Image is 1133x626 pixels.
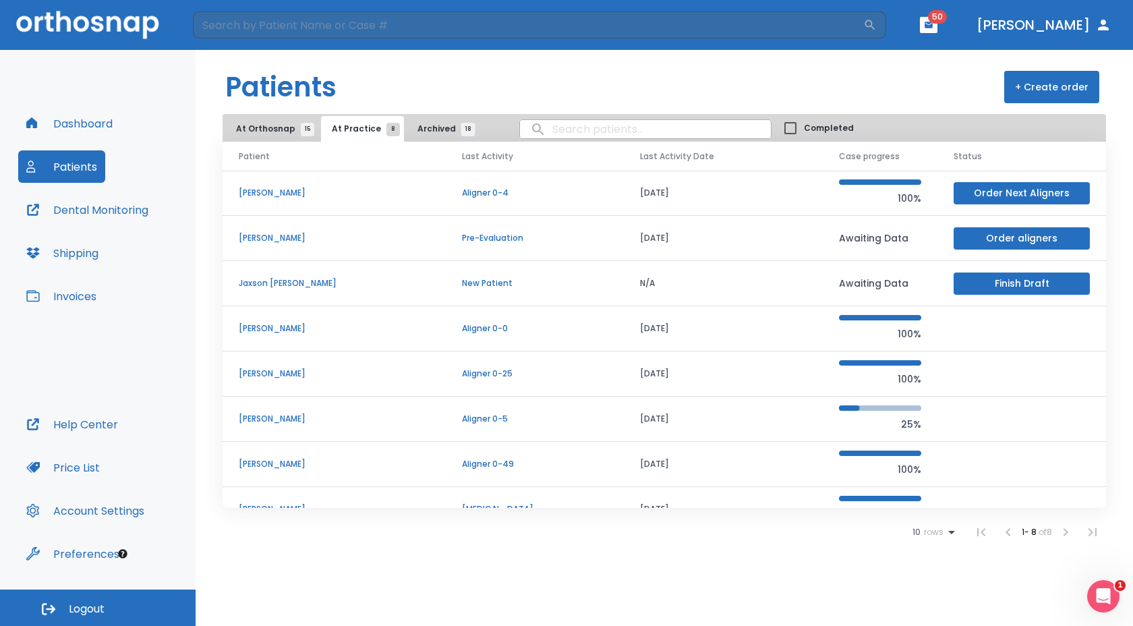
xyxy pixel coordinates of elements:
[1115,580,1126,591] span: 1
[1039,526,1052,538] span: of 8
[624,442,823,487] td: [DATE]
[624,216,823,261] td: [DATE]
[239,413,430,425] p: [PERSON_NAME]
[225,116,482,142] div: tabs
[1004,71,1099,103] button: + Create order
[461,123,475,136] span: 18
[624,397,823,442] td: [DATE]
[239,322,430,335] p: [PERSON_NAME]
[839,230,921,246] p: Awaiting Data
[839,461,921,478] p: 100%
[624,487,823,532] td: [DATE]
[462,277,608,289] p: New Patient
[239,458,430,470] p: [PERSON_NAME]
[954,273,1090,295] button: Finish Draft
[839,507,921,523] p: 100%
[839,275,921,291] p: Awaiting Data
[18,451,108,484] button: Price List
[301,123,314,136] span: 15
[624,351,823,397] td: [DATE]
[912,528,921,537] span: 10
[921,528,943,537] span: rows
[18,107,121,140] button: Dashboard
[928,10,947,24] span: 50
[839,190,921,206] p: 100%
[839,150,900,163] span: Case progress
[839,326,921,342] p: 100%
[386,123,400,136] span: 8
[462,150,513,163] span: Last Activity
[624,306,823,351] td: [DATE]
[18,280,105,312] button: Invoices
[971,13,1117,37] button: [PERSON_NAME]
[239,150,270,163] span: Patient
[239,503,430,515] p: [PERSON_NAME]
[18,408,126,440] button: Help Center
[332,123,393,135] span: At Practice
[462,413,608,425] p: Aligner 0-5
[462,322,608,335] p: Aligner 0-0
[462,368,608,380] p: Aligner 0-25
[417,123,468,135] span: Archived
[18,494,152,527] button: Account Settings
[462,503,608,515] p: [MEDICAL_DATA]
[462,232,608,244] p: Pre-Evaluation
[1087,580,1120,613] iframe: Intercom live chat
[117,548,129,560] div: Tooltip anchor
[640,150,714,163] span: Last Activity Date
[239,368,430,380] p: [PERSON_NAME]
[804,122,854,134] span: Completed
[239,277,430,289] p: Jaxson [PERSON_NAME]
[18,194,156,226] button: Dental Monitoring
[225,67,337,107] h1: Patients
[239,232,430,244] p: [PERSON_NAME]
[69,602,105,617] span: Logout
[462,187,608,199] p: Aligner 0-4
[839,416,921,432] p: 25%
[236,123,308,135] span: At Orthosnap
[18,237,107,269] button: Shipping
[520,116,771,142] input: search
[954,150,982,163] span: Status
[954,182,1090,204] button: Order Next Aligners
[954,227,1090,250] button: Order aligners
[1022,526,1039,538] span: 1 - 8
[624,171,823,216] td: [DATE]
[18,538,127,570] button: Preferences
[462,458,608,470] p: Aligner 0-49
[839,371,921,387] p: 100%
[624,261,823,306] td: N/A
[239,187,430,199] p: [PERSON_NAME]
[18,150,105,183] button: Patients
[16,11,159,38] img: Orthosnap
[193,11,863,38] input: Search by Patient Name or Case #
